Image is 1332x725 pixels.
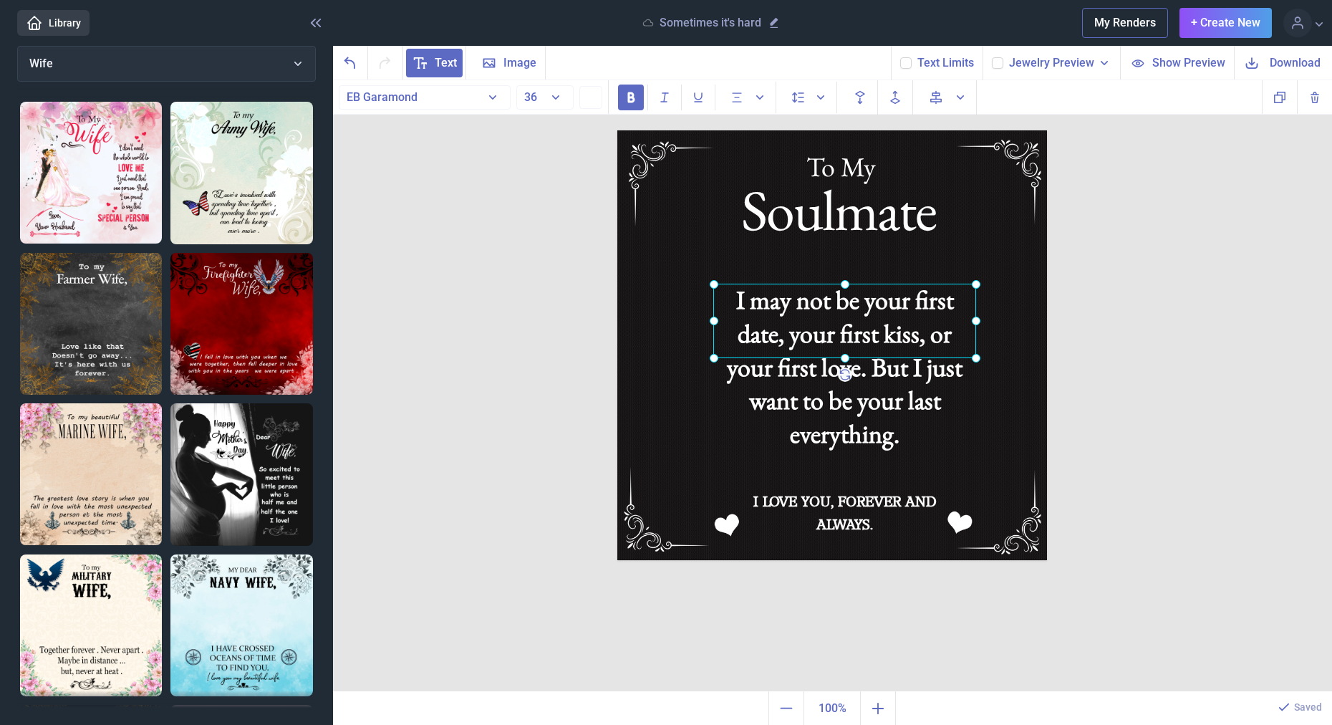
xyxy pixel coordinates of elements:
button: Actual size [803,691,861,725]
span: 36 [524,90,537,104]
span: Wife [29,57,53,70]
button: Show Preview [1120,46,1234,80]
a: Library [17,10,90,36]
img: Firefighter wife [170,253,313,395]
button: Image [466,46,546,80]
button: Backwards [843,80,878,115]
img: Marine wife [20,403,162,545]
button: Redo [368,46,403,80]
button: Undo [333,46,368,80]
button: Forwards [878,80,913,115]
div: To My [776,153,905,182]
button: Download [1234,46,1332,80]
img: Navy wife [170,554,313,697]
span: Download [1270,54,1321,71]
img: Army wife [170,102,313,244]
button: Text [403,46,466,80]
button: Wife [17,46,316,82]
span: 100% [807,694,857,723]
button: My Renders [1082,8,1168,38]
button: Copy [1262,80,1297,114]
div: I LOVE YOU, FOREVER AND ALWAYS. [729,491,960,519]
img: Meet little person [170,403,313,546]
button: Jewelry Preview [1009,54,1111,72]
span: Image [503,54,536,72]
button: Zoom in [861,691,896,725]
p: Sometimes it's hard [660,16,761,30]
button: Underline [682,85,715,110]
button: Spacing [782,82,837,113]
span: EB Garamond [347,90,418,104]
button: Delete [1297,80,1332,114]
button: 36 [516,85,574,110]
button: Italic [648,85,682,110]
img: b016.jpg [617,130,1047,560]
img: Military wife [20,554,162,696]
p: Saved [1294,700,1322,714]
img: Farmer wife [20,253,162,395]
button: Alignment [721,82,776,113]
button: + Create New [1179,8,1272,38]
button: Align to page [919,80,977,115]
div: Soulmate [723,181,953,241]
button: Bold [614,85,648,110]
span: Show Preview [1152,54,1225,71]
button: Zoom out [768,691,803,725]
img: To My Wife [20,102,162,244]
span: Text [435,54,457,72]
button: Text Limits [917,54,974,72]
button: EB Garamond [339,85,511,110]
span: Jewelry Preview [1009,54,1094,72]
